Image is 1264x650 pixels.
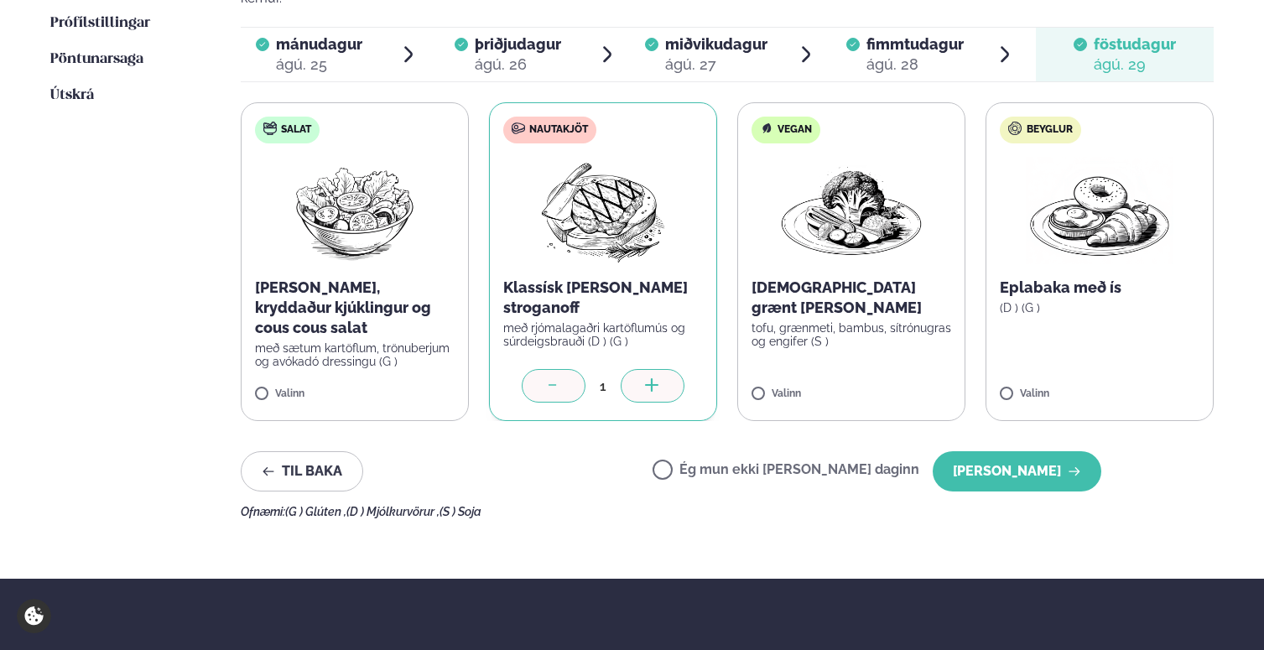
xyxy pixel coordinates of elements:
img: salad.svg [263,122,277,135]
img: Beef-Meat.png [529,157,678,264]
div: ágú. 25 [276,55,362,75]
span: Prófílstillingar [50,16,150,30]
p: Eplabaka með ís [1000,278,1199,298]
span: Salat [281,123,311,137]
div: Ofnæmi: [241,505,1214,518]
span: föstudagur [1094,35,1176,53]
p: [DEMOGRAPHIC_DATA] grænt [PERSON_NAME] [752,278,951,318]
img: Salad.png [281,157,429,264]
span: þriðjudagur [475,35,561,53]
div: ágú. 29 [1094,55,1176,75]
div: ágú. 26 [475,55,561,75]
p: (D ) (G ) [1000,301,1199,315]
div: 1 [585,377,621,396]
img: bagle-new-16px.svg [1008,122,1022,135]
span: Pöntunarsaga [50,52,143,66]
button: [PERSON_NAME] [933,451,1101,491]
p: tofu, grænmeti, bambus, sítrónugras og engifer (S ) [752,321,951,348]
span: Beyglur [1027,123,1073,137]
span: fimmtudagur [866,35,964,53]
span: (S ) Soja [440,505,481,518]
img: Vegan.png [778,157,925,264]
p: með rjómalagaðri kartöflumús og súrdeigsbrauði (D ) (G ) [503,321,703,348]
div: ágú. 28 [866,55,964,75]
button: Til baka [241,451,363,491]
a: Cookie settings [17,599,51,633]
a: Útskrá [50,86,94,106]
span: (D ) Mjólkurvörur , [346,505,440,518]
a: Prófílstillingar [50,13,150,34]
img: Vegan.svg [760,122,773,135]
span: mánudagur [276,35,362,53]
a: Pöntunarsaga [50,49,143,70]
span: Útskrá [50,88,94,102]
img: Croissant.png [1026,157,1173,264]
p: Klassísk [PERSON_NAME] stroganoff [503,278,703,318]
span: Nautakjöt [529,123,588,137]
img: beef.svg [512,122,525,135]
p: með sætum kartöflum, trönuberjum og avókadó dressingu (G ) [255,341,455,368]
span: (G ) Glúten , [285,505,346,518]
span: miðvikudagur [665,35,767,53]
span: Vegan [778,123,812,137]
div: ágú. 27 [665,55,767,75]
p: [PERSON_NAME], kryddaður kjúklingur og cous cous salat [255,278,455,338]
